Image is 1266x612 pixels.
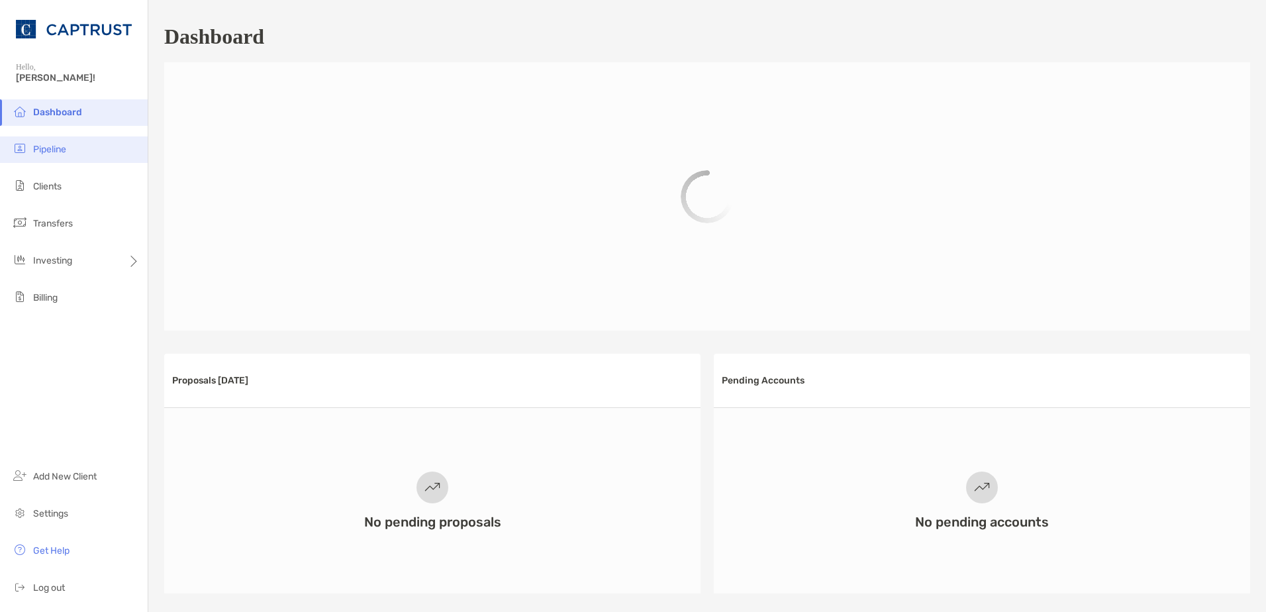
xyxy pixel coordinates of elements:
[16,72,140,83] span: [PERSON_NAME]!
[12,140,28,156] img: pipeline icon
[12,579,28,595] img: logout icon
[164,25,264,49] h1: Dashboard
[12,252,28,268] img: investing icon
[12,468,28,484] img: add_new_client icon
[33,582,65,593] span: Log out
[33,545,70,556] span: Get Help
[33,471,97,482] span: Add New Client
[12,178,28,193] img: clients icon
[12,289,28,305] img: billing icon
[33,218,73,229] span: Transfers
[33,144,66,155] span: Pipeline
[915,514,1049,530] h3: No pending accounts
[722,375,804,386] h3: Pending Accounts
[33,508,68,519] span: Settings
[172,375,248,386] h3: Proposals [DATE]
[33,181,62,192] span: Clients
[12,542,28,558] img: get-help icon
[364,514,501,530] h3: No pending proposals
[33,107,82,118] span: Dashboard
[12,505,28,521] img: settings icon
[16,5,132,53] img: CAPTRUST Logo
[33,292,58,303] span: Billing
[33,255,72,266] span: Investing
[12,215,28,230] img: transfers icon
[12,103,28,119] img: dashboard icon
